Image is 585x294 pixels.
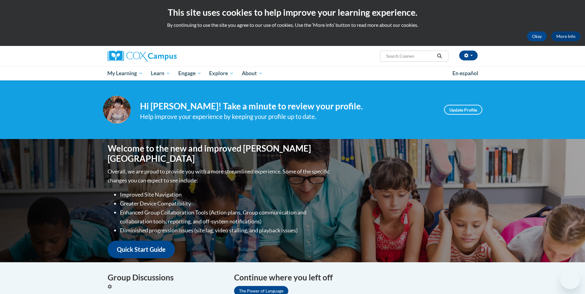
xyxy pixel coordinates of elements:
p: By continuing to use the site you agree to our use of cookies. Use the ‘More info’ button to read... [5,22,580,28]
iframe: Button to launch messaging window [560,269,580,289]
a: En español [448,67,482,80]
span: About [242,70,263,77]
h4: Group Discussions [108,272,225,284]
a: Update Profile [444,105,482,115]
button: Okay [527,31,547,41]
a: My Learning [104,66,147,80]
h2: This site uses cookies to help improve your learning experience. [5,6,580,18]
span: My Learning [107,70,143,77]
a: More Info [551,31,580,41]
p: Overall, we are proud to provide you with a more streamlined experience. Some of the specific cha... [108,167,331,185]
a: Engage [174,66,205,80]
a: Quick Start Guide [108,241,175,258]
span: Learn [151,70,170,77]
h1: Welcome to the new and improved [PERSON_NAME][GEOGRAPHIC_DATA] [108,143,331,164]
span: En español [452,70,478,76]
h4: Hi [PERSON_NAME]! Take a minute to review your profile. [140,101,435,112]
button: Search [435,52,444,60]
div: Main menu [98,66,487,80]
a: Learn [147,66,174,80]
li: Enhanced Group Collaboration Tools (Action plans, Group communication and collaboration tools, re... [120,208,331,226]
span: Explore [209,70,234,77]
a: Cox Campus [108,51,225,62]
img: Profile Image [103,96,131,124]
li: Diminished progression issues (site lag, video stalling, and playback issues) [120,226,331,235]
img: Cox Campus [108,51,177,62]
h4: Continue where you left off [234,272,478,284]
span: Engage [178,70,201,77]
a: Explore [205,66,238,80]
div: Help improve your experience by keeping your profile up to date. [140,112,435,122]
li: Improved Site Navigation [120,190,331,199]
button: Account Settings [459,51,478,60]
li: Greater Device Compatibility [120,199,331,208]
input: Search Courses [385,52,435,60]
a: About [238,66,267,80]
